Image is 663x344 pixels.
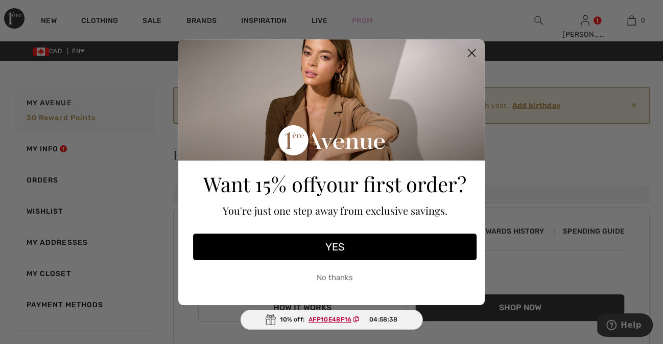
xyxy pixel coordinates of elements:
[463,44,481,62] button: Close dialog
[266,314,276,325] img: Gift.svg
[193,234,477,260] button: YES
[241,310,423,330] div: 10% off:
[316,170,466,197] span: your first order?
[309,316,351,323] ins: AFP10E48F16
[23,7,44,16] span: Help
[193,265,477,291] button: No thanks
[369,315,397,324] span: 04:58:38
[223,203,447,217] span: You're just one step away from exclusive savings.
[203,170,316,197] span: Want 15% off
